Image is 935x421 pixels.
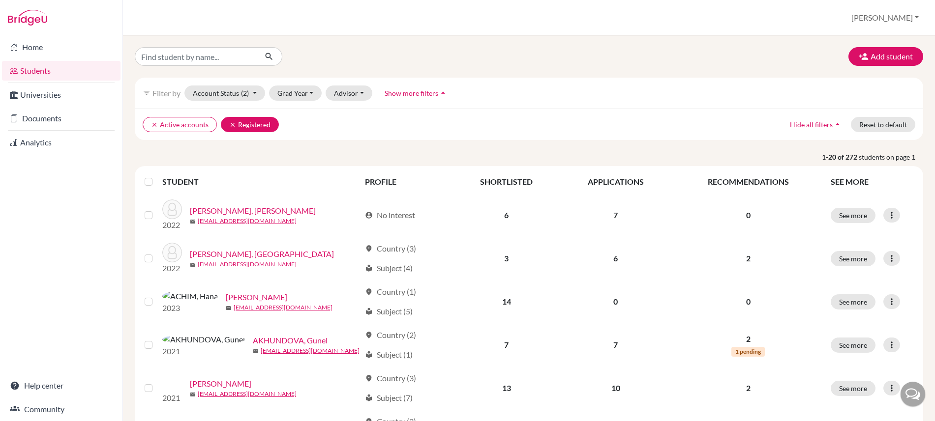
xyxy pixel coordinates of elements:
span: Help [23,7,43,16]
td: 7 [560,323,671,366]
span: (2) [241,89,249,97]
i: clear [151,121,158,128]
img: AKILI, Danny [162,372,182,392]
a: AKHUNDOVA, Gunel [253,335,328,346]
i: filter_list [143,89,151,97]
td: 7 [453,323,560,366]
button: Grad Year [269,85,322,101]
img: ACHIM, Hana [162,290,218,302]
th: APPLICATIONS [560,170,671,194]
button: clearActive accounts [143,117,217,132]
p: 2022 [162,262,182,274]
span: mail [226,305,232,311]
span: mail [190,219,196,225]
th: RECOMMENDATIONS [671,170,825,194]
th: STUDENT [162,170,359,194]
a: Documents [2,109,121,128]
button: See more [831,294,875,309]
td: 13 [453,366,560,410]
div: Country (1) [365,286,416,298]
p: 0 [677,296,819,308]
button: clearRegistered [221,117,279,132]
th: SHORTLISTED [453,170,560,194]
span: mail [190,262,196,268]
button: [PERSON_NAME] [847,8,923,27]
span: location_on [365,245,373,253]
a: Universities [2,85,121,105]
p: 2023 [162,302,218,314]
a: [PERSON_NAME] [226,291,287,303]
a: Students [2,61,121,81]
a: [EMAIL_ADDRESS][DOMAIN_NAME] [198,390,297,398]
span: local_library [365,308,373,315]
p: 2021 [162,392,182,404]
button: Account Status(2) [184,85,265,101]
span: account_circle [365,211,373,219]
a: [EMAIL_ADDRESS][DOMAIN_NAME] [234,303,332,312]
p: 2 [677,382,819,394]
div: Country (3) [365,243,416,254]
div: Subject (1) [365,349,413,361]
img: AKHUNDOVA, Gunel [162,334,245,345]
td: 0 [560,280,671,323]
td: 10 [560,366,671,410]
span: mail [253,348,259,354]
button: Add student [848,47,923,66]
button: Advisor [326,85,372,101]
th: PROFILE [359,170,453,194]
span: mail [190,392,196,397]
img: Bridge-U [8,10,47,26]
td: 3 [453,237,560,280]
p: 2 [677,253,819,264]
a: Help center [2,376,121,395]
button: Reset to default [851,117,915,132]
p: 0 [677,209,819,221]
span: 1 pending [731,347,765,357]
img: ABOUL ENEIN, Abdullah [162,199,182,219]
span: local_library [365,394,373,402]
a: Home [2,37,121,57]
td: 14 [453,280,560,323]
button: See more [831,381,875,396]
span: students on page 1 [859,152,923,162]
button: See more [831,208,875,223]
a: [PERSON_NAME] [190,378,251,390]
span: Filter by [152,88,181,98]
div: Subject (7) [365,392,413,404]
div: No interest [365,209,415,221]
div: Country (3) [365,372,416,384]
td: 6 [560,237,671,280]
th: SEE MORE [825,170,919,194]
p: 2021 [162,345,245,357]
i: clear [229,121,236,128]
img: ABOUL ENEIN, Haleema [162,243,182,262]
td: 7 [560,194,671,237]
a: [EMAIL_ADDRESS][DOMAIN_NAME] [261,346,360,355]
button: Show more filtersarrow_drop_up [376,85,456,101]
button: See more [831,337,875,353]
span: Show more filters [385,89,438,97]
p: 2 [677,333,819,345]
i: arrow_drop_up [438,88,448,98]
button: See more [831,251,875,266]
span: local_library [365,264,373,272]
i: arrow_drop_up [833,119,843,129]
span: location_on [365,374,373,382]
a: [EMAIL_ADDRESS][DOMAIN_NAME] [198,260,297,269]
div: Subject (5) [365,306,413,317]
div: Subject (4) [365,262,413,274]
p: 2022 [162,219,182,231]
span: location_on [365,331,373,339]
span: local_library [365,351,373,359]
strong: 1-20 of 272 [822,152,859,162]
span: Hide all filters [790,120,833,129]
span: location_on [365,288,373,296]
a: [PERSON_NAME], [GEOGRAPHIC_DATA] [190,248,334,260]
input: Find student by name... [135,47,257,66]
a: Analytics [2,133,121,152]
a: Community [2,399,121,419]
a: [PERSON_NAME], [PERSON_NAME] [190,205,316,217]
td: 6 [453,194,560,237]
button: Hide all filtersarrow_drop_up [782,117,851,132]
a: [EMAIL_ADDRESS][DOMAIN_NAME] [198,217,297,225]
